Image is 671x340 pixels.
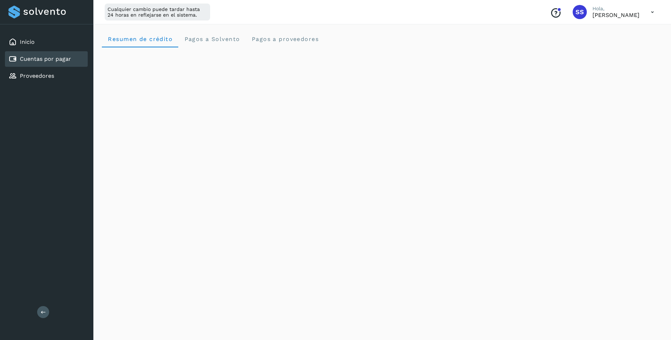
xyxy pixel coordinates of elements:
[5,68,88,84] div: Proveedores
[592,12,640,18] p: Sagrario Silva
[20,39,35,45] a: Inicio
[108,36,173,42] span: Resumen de crédito
[592,6,640,12] p: Hola,
[251,36,319,42] span: Pagos a proveedores
[105,4,210,20] div: Cualquier cambio puede tardar hasta 24 horas en reflejarse en el sistema.
[184,36,240,42] span: Pagos a Solvento
[5,34,88,50] div: Inicio
[5,51,88,67] div: Cuentas por pagar
[20,72,54,79] a: Proveedores
[20,55,71,62] a: Cuentas por pagar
